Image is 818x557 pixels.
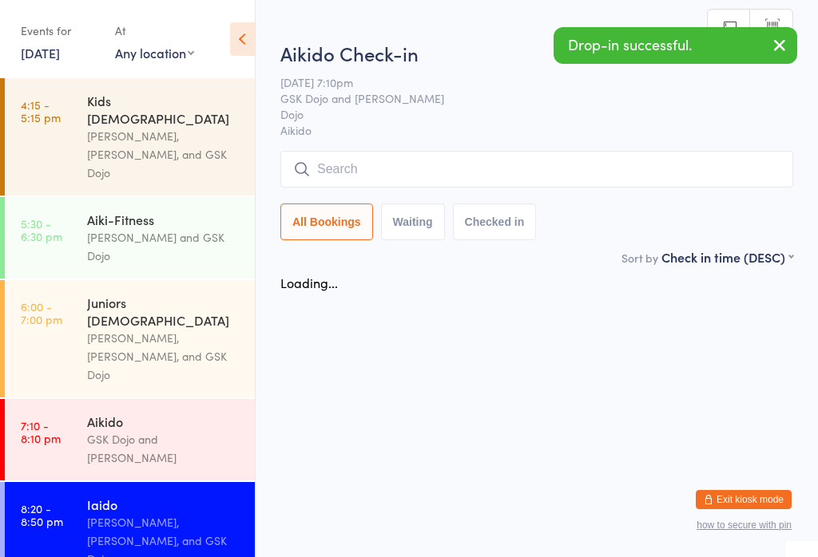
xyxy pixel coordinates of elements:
[280,90,768,106] span: GSK Dojo and [PERSON_NAME]
[661,248,793,266] div: Check in time (DESC)
[87,228,241,265] div: [PERSON_NAME] and GSK Dojo
[280,274,338,291] div: Loading...
[5,197,255,278] a: 5:30 -6:30 pmAiki-Fitness[PERSON_NAME] and GSK Dojo
[21,98,61,124] time: 4:15 - 5:15 pm
[697,519,792,531] button: how to secure with pin
[5,280,255,397] a: 6:00 -7:00 pmJuniors [DEMOGRAPHIC_DATA][PERSON_NAME], [PERSON_NAME], and GSK Dojo
[21,18,99,44] div: Events for
[87,430,241,467] div: GSK Dojo and [PERSON_NAME]
[280,106,768,122] span: Dojo
[87,294,241,329] div: Juniors [DEMOGRAPHIC_DATA]
[21,419,61,444] time: 7:10 - 8:10 pm
[5,78,255,196] a: 4:15 -5:15 pmKids [DEMOGRAPHIC_DATA][PERSON_NAME], [PERSON_NAME], and GSK Dojo
[280,40,793,66] h2: Aikido Check-in
[21,217,62,243] time: 5:30 - 6:30 pm
[87,413,241,430] div: Aikido
[21,44,60,61] a: [DATE]
[87,92,241,127] div: Kids [DEMOGRAPHIC_DATA]
[115,18,194,44] div: At
[87,329,241,384] div: [PERSON_NAME], [PERSON_NAME], and GSK Dojo
[696,490,792,509] button: Exit kiosk mode
[87,211,241,228] div: Aiki-Fitness
[280,151,793,188] input: Search
[21,300,62,326] time: 6:00 - 7:00 pm
[621,250,658,266] label: Sort by
[87,127,241,182] div: [PERSON_NAME], [PERSON_NAME], and GSK Dojo
[115,44,194,61] div: Any location
[5,399,255,480] a: 7:10 -8:10 pmAikidoGSK Dojo and [PERSON_NAME]
[280,74,768,90] span: [DATE] 7:10pm
[453,203,537,240] button: Checked in
[381,203,445,240] button: Waiting
[554,27,797,64] div: Drop-in successful.
[280,203,373,240] button: All Bookings
[87,496,241,513] div: Iaido
[21,502,63,527] time: 8:20 - 8:50 pm
[280,122,793,138] span: Aikido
